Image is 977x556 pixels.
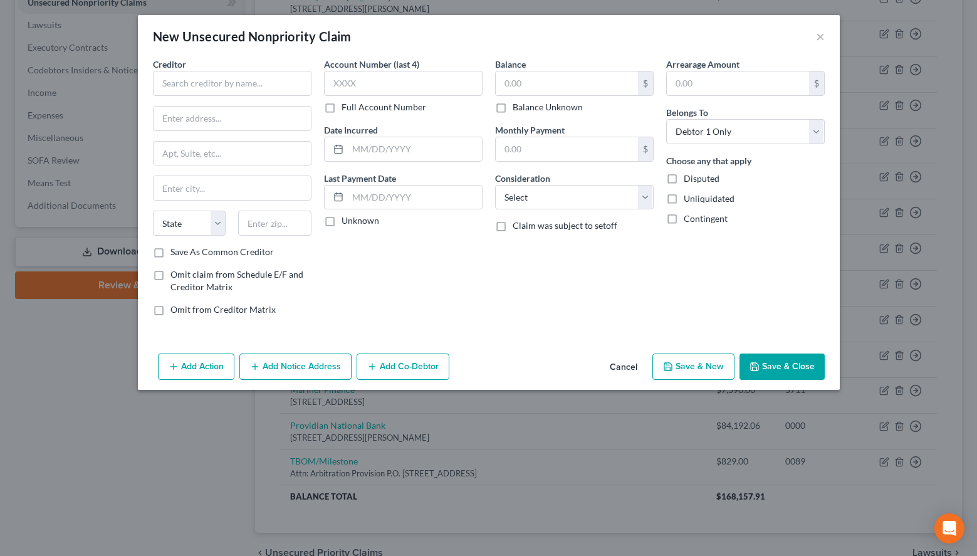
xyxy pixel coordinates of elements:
button: Save & New [652,354,734,380]
button: Add Notice Address [239,354,352,380]
span: Belongs To [666,107,708,118]
div: Open Intercom Messenger [934,513,964,543]
label: Account Number (last 4) [324,58,419,71]
span: Disputed [684,173,719,184]
label: Unknown [342,214,379,227]
input: 0.00 [496,137,638,161]
label: Date Incurred [324,123,378,137]
input: 0.00 [667,71,809,95]
input: Apt, Suite, etc... [154,142,311,165]
span: Contingent [684,213,728,224]
label: Save As Common Creditor [170,246,274,258]
label: Arrearage Amount [666,58,739,71]
input: XXXX [324,71,483,96]
input: MM/DD/YYYY [348,186,482,209]
button: Add Co-Debtor [357,354,449,380]
span: Creditor [153,59,186,70]
span: Omit claim from Schedule E/F and Creditor Matrix [170,269,303,292]
div: $ [638,137,653,161]
label: Monthly Payment [495,123,565,137]
span: Omit from Creditor Matrix [170,304,276,315]
button: Add Action [158,354,234,380]
label: Consideration [495,172,550,185]
input: Search creditor by name... [153,71,311,96]
label: Last Payment Date [324,172,396,185]
div: $ [638,71,653,95]
button: Cancel [600,355,647,380]
label: Choose any that apply [666,154,751,167]
input: Enter zip... [238,211,311,236]
button: Save & Close [739,354,825,380]
input: Enter city... [154,176,311,200]
input: 0.00 [496,71,638,95]
label: Balance Unknown [513,101,583,113]
span: Unliquidated [684,193,734,204]
input: MM/DD/YYYY [348,137,482,161]
button: × [816,29,825,44]
div: $ [809,71,824,95]
input: Enter address... [154,107,311,130]
label: Full Account Number [342,101,426,113]
span: Claim was subject to setoff [513,220,617,231]
label: Balance [495,58,526,71]
div: New Unsecured Nonpriority Claim [153,28,352,45]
